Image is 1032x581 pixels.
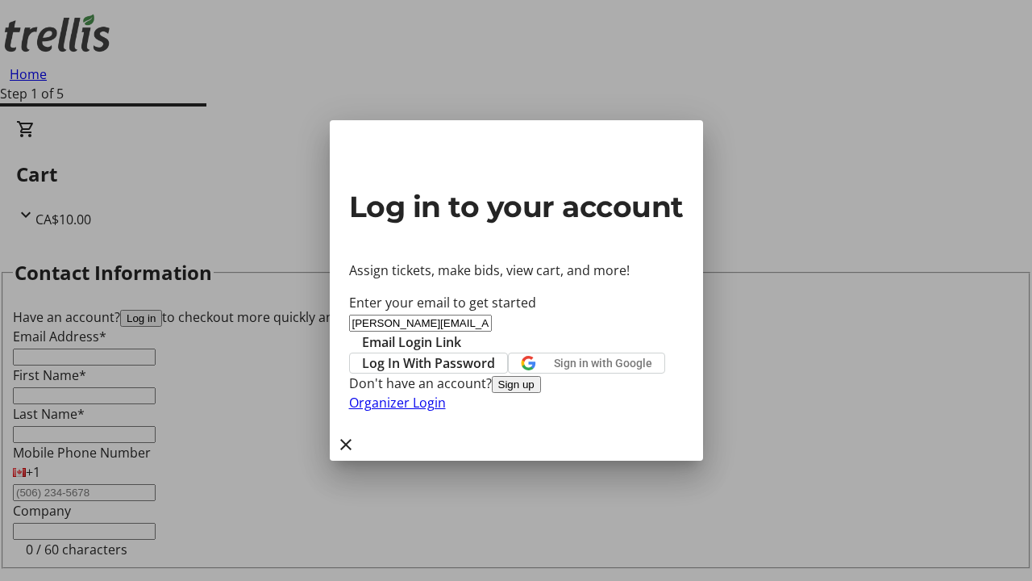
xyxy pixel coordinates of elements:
button: Sign up [492,376,541,393]
span: Log In With Password [362,353,495,373]
button: Close [330,428,362,461]
input: Email Address [349,315,492,332]
p: Assign tickets, make bids, view cart, and more! [349,261,684,280]
label: Enter your email to get started [349,294,536,311]
a: Organizer Login [349,394,446,412]
span: Sign in with Google [554,357,652,370]
h2: Log in to your account [349,185,684,228]
span: Email Login Link [362,332,461,352]
button: Log In With Password [349,353,508,374]
button: Sign in with Google [508,353,665,374]
button: Email Login Link [349,332,474,352]
div: Don't have an account? [349,374,684,393]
